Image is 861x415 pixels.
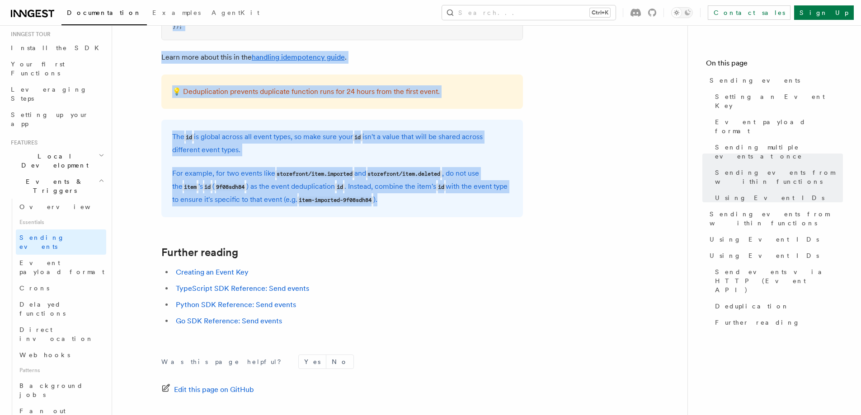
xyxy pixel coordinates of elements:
[19,326,94,342] span: Direct invocation
[16,378,106,403] a: Background jobs
[16,229,106,255] a: Sending events
[7,81,106,107] a: Leveraging Steps
[7,177,99,195] span: Events & Triggers
[335,183,344,191] code: id
[11,86,87,102] span: Leveraging Steps
[7,139,38,146] span: Features
[161,246,238,259] a: Further reading
[11,111,89,127] span: Setting up your app
[152,9,201,16] span: Examples
[61,3,147,25] a: Documentation
[7,152,99,170] span: Local Development
[19,351,70,359] span: Webhooks
[11,61,65,77] span: Your first Functions
[706,72,843,89] a: Sending events
[19,407,66,415] span: Fan out
[299,355,326,368] button: Yes
[711,139,843,164] a: Sending multiple events at once
[715,92,843,110] span: Setting an Event Key
[147,3,206,24] a: Examples
[710,251,819,260] span: Using Event IDs
[7,107,106,132] a: Setting up your app
[706,231,843,247] a: Using Event IDs
[710,235,819,244] span: Using Event IDs
[212,9,259,16] span: AgentKit
[715,117,843,135] span: Event payload format
[715,168,843,186] span: Sending events from within functions
[7,148,106,173] button: Local Development
[172,131,512,156] p: The is global across all event types, so make sure your isn't a value that will be shared across ...
[16,347,106,363] a: Webhooks
[176,317,282,325] a: Go SDK Reference: Send events
[590,8,610,17] kbd: Ctrl+K
[16,322,106,347] a: Direct invocation
[19,301,66,317] span: Delayed functions
[203,183,212,191] code: id
[715,318,800,327] span: Further reading
[16,280,106,296] a: Crons
[7,31,51,38] span: Inngest tour
[19,203,113,210] span: Overview
[436,183,446,191] code: id
[184,134,194,141] code: id
[172,85,512,98] p: 💡 Deduplication prevents duplicate function runs for 24 hours from the first event.
[366,170,442,178] code: storefront/item.deleted
[711,164,843,190] a: Sending events from within functions
[710,210,843,228] span: Sending events from within functions
[671,7,693,18] button: Toggle dark mode
[11,44,104,51] span: Install the SDK
[215,183,246,191] code: 9f08sdh84
[706,247,843,264] a: Using Event IDs
[353,134,362,141] code: id
[706,206,843,231] a: Sending events from within functions
[710,76,800,85] span: Sending events
[16,199,106,215] a: Overview
[711,114,843,139] a: Event payload format
[715,267,843,294] span: Send events via HTTP (Event API)
[706,58,843,72] h4: On this page
[711,264,843,298] a: Send events via HTTP (Event API)
[442,5,616,20] button: Search...Ctrl+K
[161,383,254,396] a: Edit this page on GitHub
[19,259,104,275] span: Event payload format
[715,302,789,311] span: Deduplication
[711,314,843,331] a: Further reading
[16,296,106,322] a: Delayed functions
[794,5,854,20] a: Sign Up
[252,53,345,61] a: handling idempotency guide
[275,170,354,178] code: storefront/item.imported
[7,173,106,199] button: Events & Triggers
[161,357,287,366] p: Was this page helpful?
[16,363,106,378] span: Patterns
[176,268,249,276] a: Creating an Event Key
[176,300,296,309] a: Python SDK Reference: Send events
[19,234,65,250] span: Sending events
[16,215,106,229] span: Essentials
[161,51,523,64] p: Learn more about this in the .
[711,89,843,114] a: Setting an Event Key
[326,355,353,368] button: No
[176,284,309,293] a: TypeScript SDK Reference: Send events
[206,3,265,24] a: AgentKit
[19,284,49,292] span: Crons
[19,382,83,398] span: Background jobs
[715,143,843,161] span: Sending multiple events at once
[297,196,373,204] code: item-imported-9f08sdh84
[7,40,106,56] a: Install the SDK
[172,167,512,206] p: For example, for two events like and , do not use the 's ( ) as the event deduplication . Instead...
[183,183,198,191] code: item
[708,5,790,20] a: Contact sales
[711,190,843,206] a: Using Event IDs
[173,23,182,29] span: });
[67,9,141,16] span: Documentation
[7,56,106,81] a: Your first Functions
[16,255,106,280] a: Event payload format
[715,193,824,202] span: Using Event IDs
[174,383,254,396] span: Edit this page on GitHub
[711,298,843,314] a: Deduplication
